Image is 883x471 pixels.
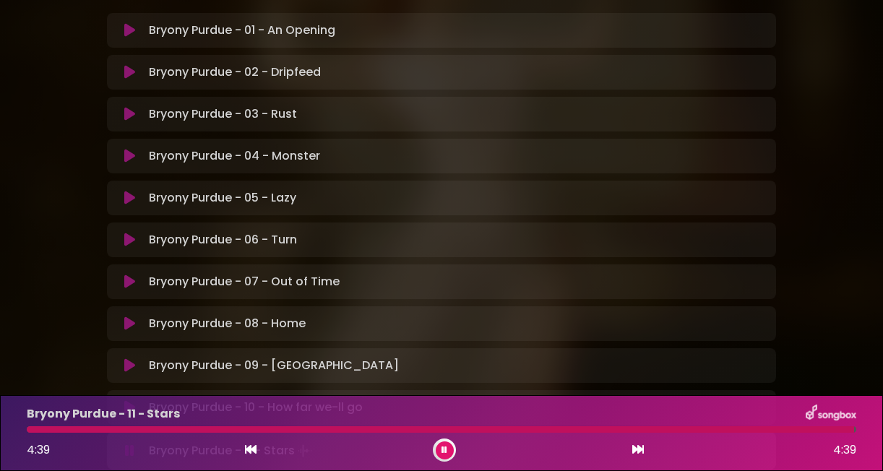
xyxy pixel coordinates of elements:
p: Bryony Purdue - 07 - Out of Time [149,273,340,290]
p: Bryony Purdue - 06 - Turn [149,231,297,249]
p: Bryony Purdue - 04 - Monster [149,147,320,165]
p: Bryony Purdue - 03 - Rust [149,105,297,123]
p: Bryony Purdue - 09 - [GEOGRAPHIC_DATA] [149,357,399,374]
p: Bryony Purdue - 01 - An Opening [149,22,335,39]
p: Bryony Purdue - 08 - Home [149,315,306,332]
p: Bryony Purdue - 02 - Dripfeed [149,64,321,81]
p: Bryony Purdue - 05 - Lazy [149,189,296,207]
img: songbox-logo-white.png [806,405,856,423]
span: 4:39 [27,441,50,458]
span: 4:39 [833,441,856,459]
p: Bryony Purdue - 11 - Stars [27,405,180,423]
